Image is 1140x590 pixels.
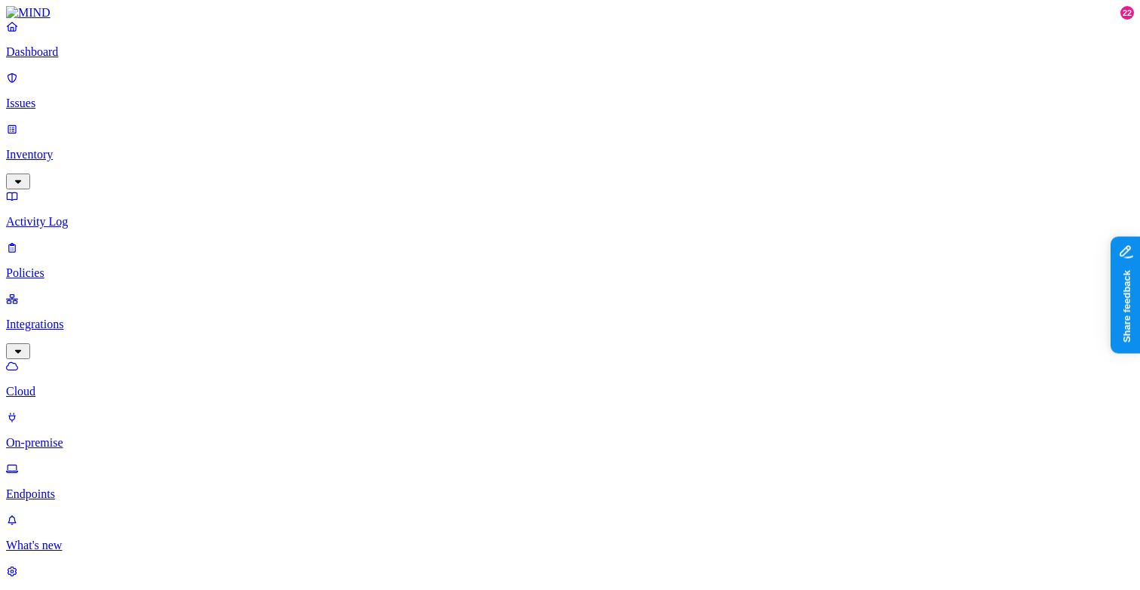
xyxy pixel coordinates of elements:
a: Activity Log [6,189,1134,229]
img: MIND [6,6,51,20]
p: Endpoints [6,487,1134,501]
p: Dashboard [6,45,1134,59]
a: Endpoints [6,462,1134,501]
p: What's new [6,539,1134,552]
p: Integrations [6,318,1134,331]
p: Activity Log [6,215,1134,229]
div: 22 [1120,6,1134,20]
p: Policies [6,266,1134,280]
a: Inventory [6,122,1134,187]
a: What's new [6,513,1134,552]
a: Cloud [6,359,1134,398]
a: On-premise [6,410,1134,450]
a: MIND [6,6,1134,20]
p: Inventory [6,148,1134,161]
p: Cloud [6,385,1134,398]
a: Policies [6,241,1134,280]
p: On-premise [6,436,1134,450]
a: Issues [6,71,1134,110]
a: Dashboard [6,20,1134,59]
a: Integrations [6,292,1134,357]
p: Issues [6,97,1134,110]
